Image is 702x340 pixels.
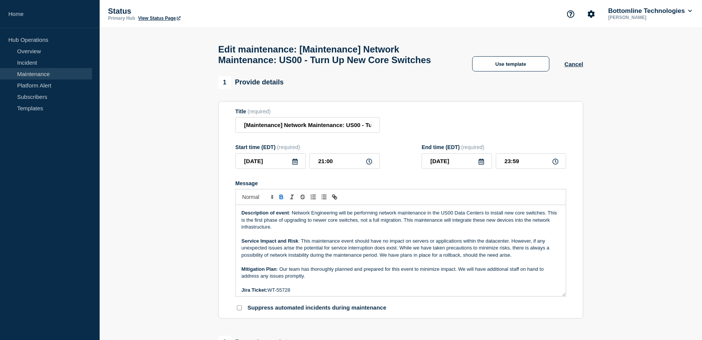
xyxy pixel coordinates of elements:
[287,192,297,202] button: Toggle italic text
[563,6,579,22] button: Support
[108,16,135,21] p: Primary Hub
[422,144,566,150] div: End time (EDT)
[235,144,380,150] div: Start time (EDT)
[236,205,566,296] div: Message
[241,266,276,272] strong: Mitigation Plan
[235,117,380,133] input: Title
[241,287,267,293] strong: Jira Ticket:
[607,15,686,20] p: [PERSON_NAME]
[241,238,299,244] strong: Service Impact and Risk
[248,304,386,311] p: Suppress automated incidents during maintenance
[607,7,694,15] button: Bottomline Technologies
[277,144,300,150] span: (required)
[241,287,560,294] p: WT-55728
[241,210,289,216] strong: Description of event
[308,192,319,202] button: Toggle ordered list
[422,153,492,169] input: YYYY-MM-DD
[235,108,380,114] div: Title
[108,7,260,16] p: Status
[472,56,550,71] button: Use template
[241,238,560,259] p: : This maintenance event should have no impact on servers or applications within the datacenter. ...
[237,305,242,310] input: Suppress automated incidents during maintenance
[310,153,380,169] input: HH:MM
[248,108,271,114] span: (required)
[461,144,484,150] span: (required)
[138,16,180,21] a: View Status Page
[235,180,566,186] div: Message
[496,153,566,169] input: HH:MM
[218,76,284,89] div: Provide details
[218,44,457,65] h1: Edit maintenance: [Maintenance] Network Maintenance: US00 - Turn Up New Core Switches
[241,266,560,280] p: : Our team has thoroughly planned and prepared for this event to minimize impact. We will have ad...
[276,192,287,202] button: Toggle bold text
[329,192,340,202] button: Toggle link
[218,76,231,89] span: 1
[239,192,276,202] span: Font size
[319,192,329,202] button: Toggle bulleted list
[297,192,308,202] button: Toggle strikethrough text
[583,6,599,22] button: Account settings
[241,210,560,230] p: : Network Engineering will be performing network maintenance in the US00 Data Centers to install ...
[565,61,583,67] button: Cancel
[235,153,306,169] input: YYYY-MM-DD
